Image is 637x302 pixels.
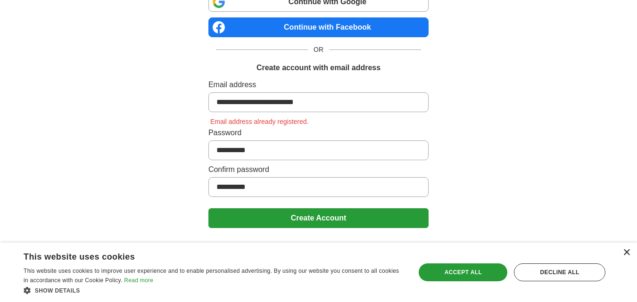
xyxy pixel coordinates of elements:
label: Confirm password [208,164,429,175]
h1: Create account with email address [256,62,381,73]
a: Continue with Facebook [208,17,429,37]
label: Password [208,127,429,139]
span: This website uses cookies to improve user experience and to enable personalised advertising. By u... [24,268,399,284]
div: This website uses cookies [24,248,381,262]
div: Show details [24,286,404,295]
span: Show details [35,287,80,294]
div: Accept all [419,263,507,281]
div: Decline all [514,263,605,281]
label: Email address [208,79,429,90]
a: Read more, opens a new window [124,277,153,284]
div: Close [623,249,630,256]
button: Create Account [208,208,429,228]
span: Email address already registered. [208,118,311,125]
span: OR [308,45,329,55]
